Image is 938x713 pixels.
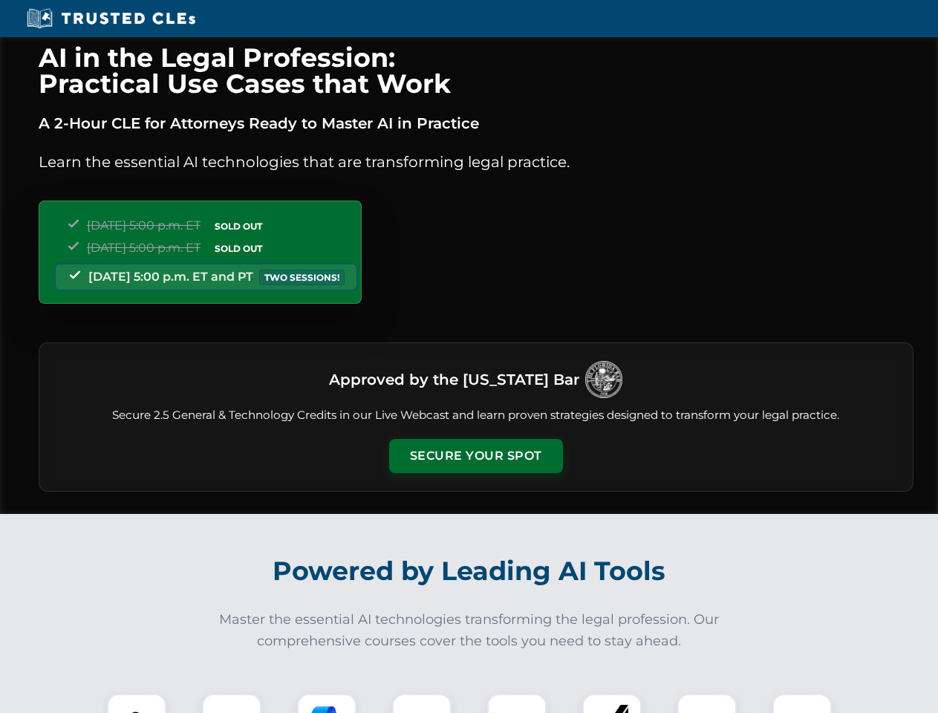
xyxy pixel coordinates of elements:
p: Secure 2.5 General & Technology Credits in our Live Webcast and learn proven strategies designed ... [57,407,895,424]
span: SOLD OUT [209,218,267,234]
h1: AI in the Legal Profession: Practical Use Cases that Work [39,45,913,97]
p: Learn the essential AI technologies that are transforming legal practice. [39,150,913,174]
h2: Powered by Leading AI Tools [58,545,881,597]
p: Master the essential AI technologies transforming the legal profession. Our comprehensive courses... [209,609,729,652]
p: A 2-Hour CLE for Attorneys Ready to Master AI in Practice [39,111,913,135]
h3: Approved by the [US_STATE] Bar [329,366,579,393]
span: [DATE] 5:00 p.m. ET [87,218,201,232]
img: Trusted CLEs [22,7,200,30]
img: Logo [585,361,622,398]
span: [DATE] 5:00 p.m. ET [87,241,201,255]
span: SOLD OUT [209,241,267,256]
button: Secure Your Spot [389,439,563,473]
